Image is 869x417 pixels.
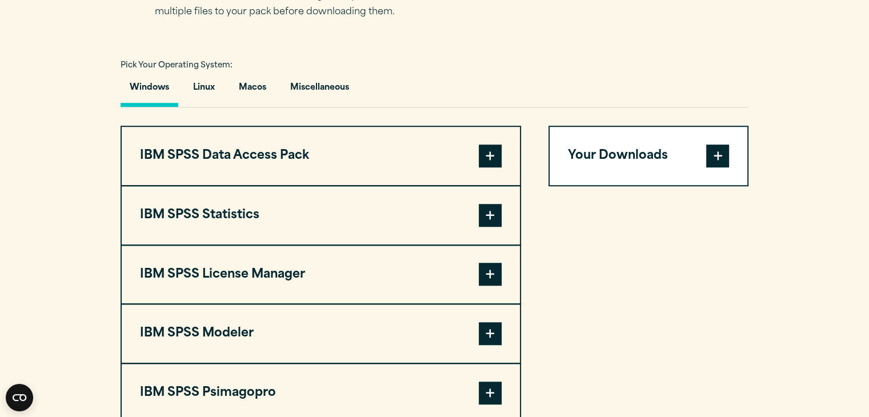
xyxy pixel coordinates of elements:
[184,74,224,107] button: Linux
[122,304,520,363] button: IBM SPSS Modeler
[121,62,233,69] span: Pick Your Operating System:
[230,74,275,107] button: Macos
[281,74,358,107] button: Miscellaneous
[122,246,520,304] button: IBM SPSS License Manager
[122,186,520,244] button: IBM SPSS Statistics
[550,127,748,185] button: Your Downloads
[6,384,33,411] button: Open CMP widget
[121,74,178,107] button: Windows
[122,127,520,185] button: IBM SPSS Data Access Pack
